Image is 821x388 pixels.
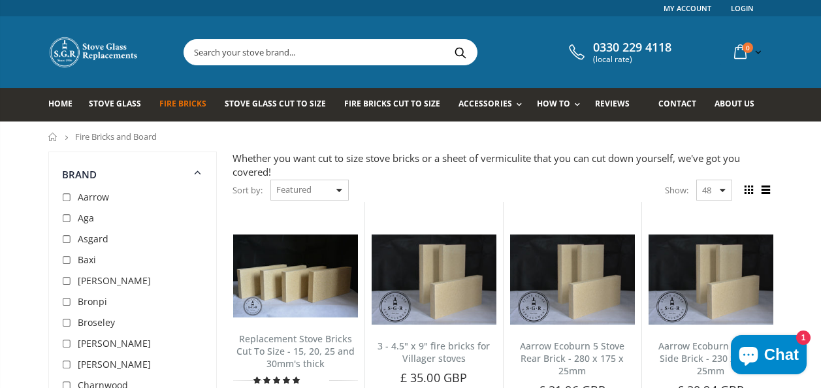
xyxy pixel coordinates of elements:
[78,337,151,349] span: [PERSON_NAME]
[593,40,671,55] span: 0330 229 4118
[233,152,773,179] div: Whether you want cut to size stove bricks or a sheet of vermiculite that you can cut down yoursel...
[537,98,570,109] span: How To
[459,98,511,109] span: Accessories
[658,88,706,121] a: Contact
[715,98,754,109] span: About us
[225,98,326,109] span: Stove Glass Cut To Size
[78,358,151,370] span: [PERSON_NAME]
[253,375,302,385] span: 4.80 stars
[742,183,756,197] span: Grid view
[78,233,108,245] span: Asgard
[446,40,475,65] button: Search
[658,98,696,109] span: Contact
[48,133,58,141] a: Home
[48,36,140,69] img: Stove Glass Replacement
[727,335,811,378] inbox-online-store-chat: Shopify online store chat
[78,316,115,329] span: Broseley
[665,180,688,201] span: Show:
[184,40,623,65] input: Search your stove brand...
[729,39,764,65] a: 0
[233,179,263,202] span: Sort by:
[89,98,141,109] span: Stove Glass
[225,88,336,121] a: Stove Glass Cut To Size
[378,340,490,364] a: 3 - 4.5" x 9" fire bricks for Villager stoves
[595,98,630,109] span: Reviews
[78,253,96,266] span: Baxi
[372,234,496,325] img: 3 - 4.5" x 9" fire bricks for Villager stoves
[520,340,624,377] a: Aarrow Ecoburn 5 Stove Rear Brick - 280 x 175 x 25mm
[78,212,94,224] span: Aga
[48,98,72,109] span: Home
[593,55,671,64] span: (local rate)
[62,168,97,181] span: Brand
[537,88,587,121] a: How To
[510,234,635,325] img: Aarrow Ecoburn 5 Stove Rear Brick
[759,183,773,197] span: List view
[75,131,157,142] span: Fire Bricks and Board
[78,274,151,287] span: [PERSON_NAME]
[48,88,82,121] a: Home
[344,88,450,121] a: Fire Bricks Cut To Size
[89,88,151,121] a: Stove Glass
[649,234,773,325] img: Aarrow Ecoburn 5 Stove Side Brick
[78,191,109,203] span: Aarrow
[159,98,206,109] span: Fire Bricks
[78,295,107,308] span: Bronpi
[159,88,216,121] a: Fire Bricks
[236,332,355,370] a: Replacement Stove Bricks Cut To Size - 15, 20, 25 and 30mm's thick
[715,88,764,121] a: About us
[459,88,528,121] a: Accessories
[658,340,763,377] a: Aarrow Ecoburn 5 Stove Side Brick - 230 x 210 x 25mm
[595,88,639,121] a: Reviews
[233,234,358,318] img: Replacement Stove Bricks Cut To Size - 15, 20, 25 and 30mm's thick
[344,98,440,109] span: Fire Bricks Cut To Size
[743,42,753,53] span: 0
[400,370,467,385] span: £ 35.00 GBP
